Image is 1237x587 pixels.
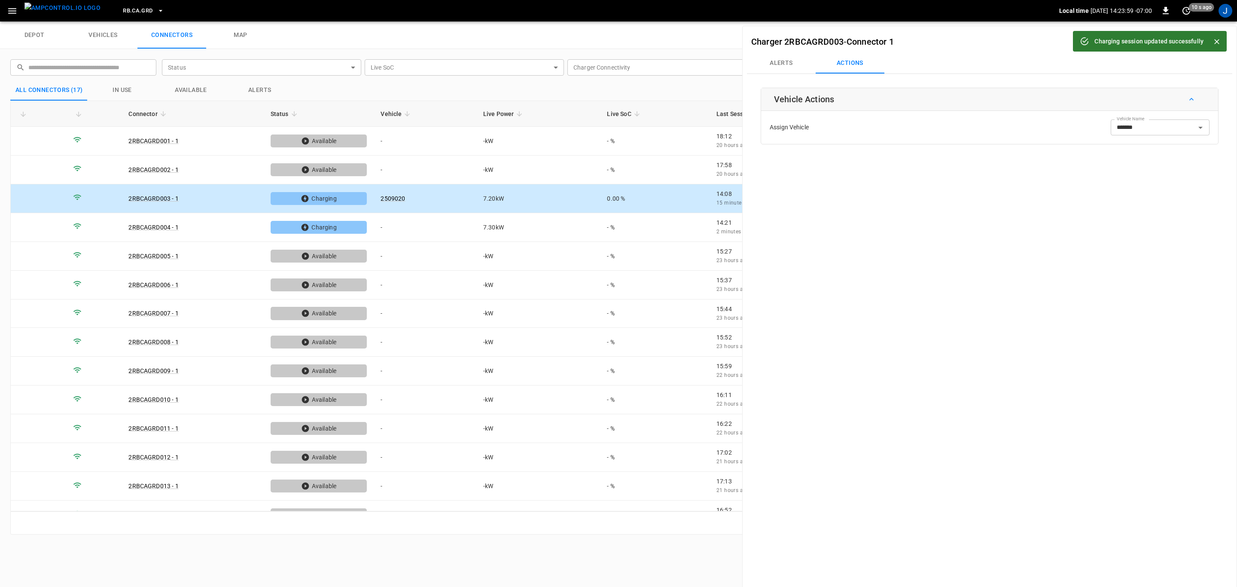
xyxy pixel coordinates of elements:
td: - [374,385,476,414]
td: - [374,472,476,501]
a: 2RBCAGRD004 - 1 [128,224,178,231]
span: 23 hours ago [716,315,750,321]
a: 2RBCAGRD013 - 1 [128,483,178,489]
td: - kW [476,300,600,328]
div: Available [271,307,367,320]
td: - [374,271,476,300]
a: vehicles [69,21,137,49]
td: - % [600,156,709,184]
a: 2RBCAGRD011 - 1 [128,425,178,432]
span: 20 hours ago [716,171,750,177]
span: 20 hours ago [716,142,750,148]
div: Available [271,278,367,291]
p: Assign Vehicle [770,123,809,132]
p: 15:37 [716,276,871,284]
span: 21 hours ago [716,487,750,493]
p: 14:08 [716,190,871,198]
p: 16:22 [716,419,871,428]
p: 16:52 [716,506,871,514]
td: - % [600,501,709,529]
a: 2RBCAGRD001 - 1 [128,138,178,144]
td: - kW [476,357,600,385]
span: 22 hours ago [716,430,750,436]
span: 2 minutes ago [716,229,752,235]
button: Alerts [747,53,816,73]
td: - % [600,213,709,242]
div: Available [271,250,367,263]
a: 2RBCAGRD007 - 1 [128,310,178,317]
span: 22 hours ago [716,372,750,378]
div: Available [271,422,367,435]
td: - kW [476,328,600,357]
div: Available [271,336,367,349]
td: - % [600,385,709,414]
div: Available [271,508,367,521]
td: - % [600,414,709,443]
td: - [374,443,476,472]
p: 16:11 [716,391,871,399]
p: Local time [1059,6,1089,15]
p: 17:13 [716,477,871,486]
button: set refresh interval [1179,4,1193,18]
td: - [374,156,476,184]
div: Charging [271,221,367,234]
td: - [374,328,476,357]
span: RB.CA.GRD [123,6,152,16]
a: 2RBCAGRD002 - 1 [128,166,178,173]
p: 14:21 [716,218,871,227]
td: - % [600,328,709,357]
span: 15 minutes ago [716,200,756,206]
p: [DATE] 14:23:59 -07:00 [1091,6,1152,15]
button: Available [157,80,225,101]
td: - kW [476,242,600,271]
div: Available [271,364,367,377]
span: Vehicle [381,109,413,119]
a: 2RBCAGRD012 - 1 [128,454,178,461]
td: - % [600,271,709,300]
td: - % [600,127,709,156]
div: Available [271,480,367,492]
a: Connector 1 [847,37,894,47]
a: 2RBCAGRD005 - 1 [128,253,178,260]
a: connectors [137,21,206,49]
td: 7.20 kW [476,184,600,213]
div: profile-icon [1219,4,1232,18]
div: Available [271,451,367,464]
td: - [374,414,476,443]
p: 15:52 [716,333,871,342]
span: Connector [128,109,168,119]
span: 10 s ago [1189,3,1214,12]
span: Live Power [483,109,525,119]
div: Available [271,393,367,406]
td: - [374,300,476,328]
span: Live SoC [607,109,642,119]
td: - kW [476,414,600,443]
p: 17:02 [716,448,871,457]
td: 0.00 % [600,184,709,213]
td: - [374,501,476,529]
a: map [206,21,275,49]
td: - kW [476,385,600,414]
td: - % [600,300,709,328]
img: ampcontrol.io logo [24,3,101,13]
td: - [374,357,476,385]
td: - [374,242,476,271]
p: 18:12 [716,132,871,141]
div: Charging session updated successfully [1094,34,1203,49]
span: Status [271,109,300,119]
button: All Connectors (17) [10,80,88,101]
h6: Vehicle Actions [774,92,834,106]
span: 21 hours ago [716,459,750,465]
div: Connectors submenus tabs [747,53,1232,73]
button: Close [1210,35,1223,48]
td: - kW [476,443,600,472]
span: 22 hours ago [716,401,750,407]
button: Alerts [225,80,294,101]
a: 2RBCAGRD009 - 1 [128,367,178,374]
td: - % [600,472,709,501]
span: 23 hours ago [716,286,750,292]
a: 2RBCAGRD010 - 1 [128,396,178,403]
td: - kW [476,472,600,501]
span: 23 hours ago [716,343,750,349]
p: 15:44 [716,305,871,313]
